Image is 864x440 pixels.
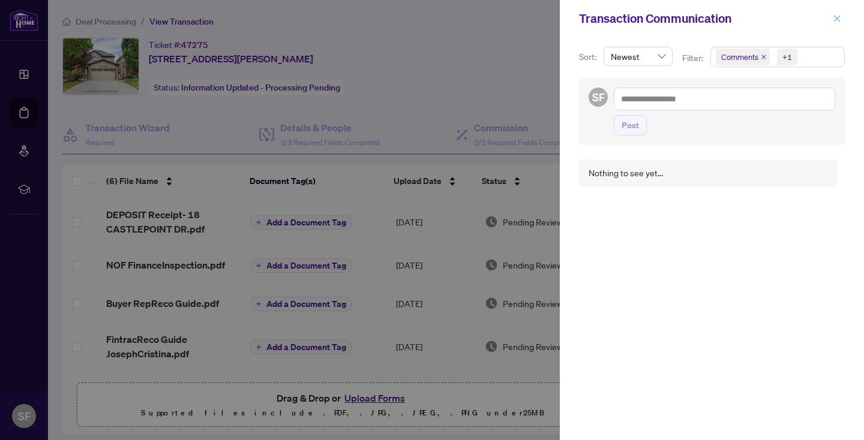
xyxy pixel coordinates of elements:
[614,115,647,135] button: Post
[682,52,705,65] p: Filter:
[716,49,770,65] span: Comments
[833,14,841,23] span: close
[761,54,767,60] span: close
[579,50,599,64] p: Sort:
[592,89,605,106] span: SF
[611,47,665,65] span: Newest
[579,10,829,28] div: Transaction Communication
[589,167,663,180] div: Nothing to see yet...
[782,51,792,63] div: +1
[721,51,758,63] span: Comments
